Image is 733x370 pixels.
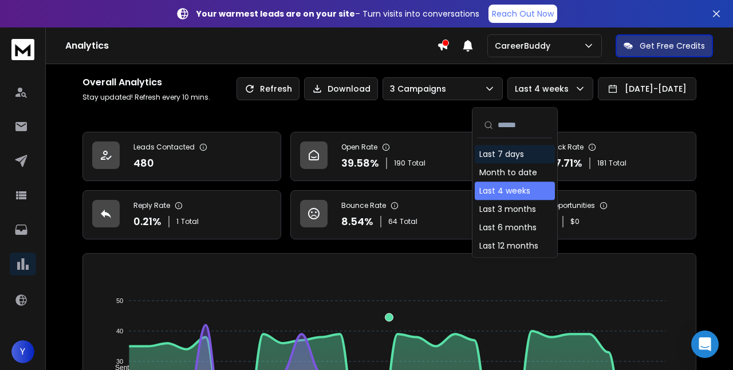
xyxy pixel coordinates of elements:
p: Refresh [260,83,292,95]
a: Click Rate37.71%181Total [498,132,696,181]
strong: Your warmest leads are on your site [196,8,355,19]
button: Y [11,340,34,363]
span: Total [400,217,417,226]
span: 190 [394,159,405,168]
p: Get Free Credits [640,40,705,52]
p: Last 4 weeks [515,83,573,95]
button: Refresh [237,77,299,100]
p: 480 [133,155,154,171]
div: Open Intercom Messenger [691,330,719,358]
p: – Turn visits into conversations [196,8,479,19]
p: 0.21 % [133,214,161,230]
span: 1 [176,217,179,226]
tspan: 30 [116,358,123,365]
span: Total [408,159,425,168]
a: Reach Out Now [488,5,557,23]
p: 3 Campaigns [390,83,451,95]
a: Opportunities0$0 [498,190,696,239]
p: 39.58 % [341,155,379,171]
p: Reply Rate [133,201,170,210]
p: Download [328,83,371,95]
p: Click Rate [549,143,584,152]
span: Total [609,159,626,168]
div: Month to date [479,167,537,178]
div: Last 12 months [479,240,538,251]
a: Open Rate39.58%190Total [290,132,489,181]
span: 181 [597,159,606,168]
span: Total [181,217,199,226]
p: 37.71 % [549,155,582,171]
p: CareerBuddy [495,40,555,52]
h1: Analytics [65,39,437,53]
button: Download [304,77,378,100]
div: Last 4 weeks [479,185,530,196]
span: 64 [388,217,397,226]
p: Bounce Rate [341,201,386,210]
p: $ 0 [570,217,580,226]
a: Bounce Rate8.54%64Total [290,190,489,239]
img: logo [11,39,34,60]
tspan: 40 [116,328,123,334]
div: Last 7 days [479,148,524,160]
p: Stay updated! Refresh every 10 mins. [82,93,210,102]
a: Reply Rate0.21%1Total [82,190,281,239]
button: Get Free Credits [616,34,713,57]
tspan: 50 [116,297,123,304]
div: Last 3 months [479,203,536,215]
p: Open Rate [341,143,377,152]
p: Opportunities [549,201,595,210]
p: Leads Contacted [133,143,195,152]
p: Reach Out Now [492,8,554,19]
div: Last 6 months [479,222,537,233]
a: Leads Contacted480 [82,132,281,181]
h1: Overall Analytics [82,76,210,89]
p: 8.54 % [341,214,373,230]
button: [DATE]-[DATE] [598,77,696,100]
